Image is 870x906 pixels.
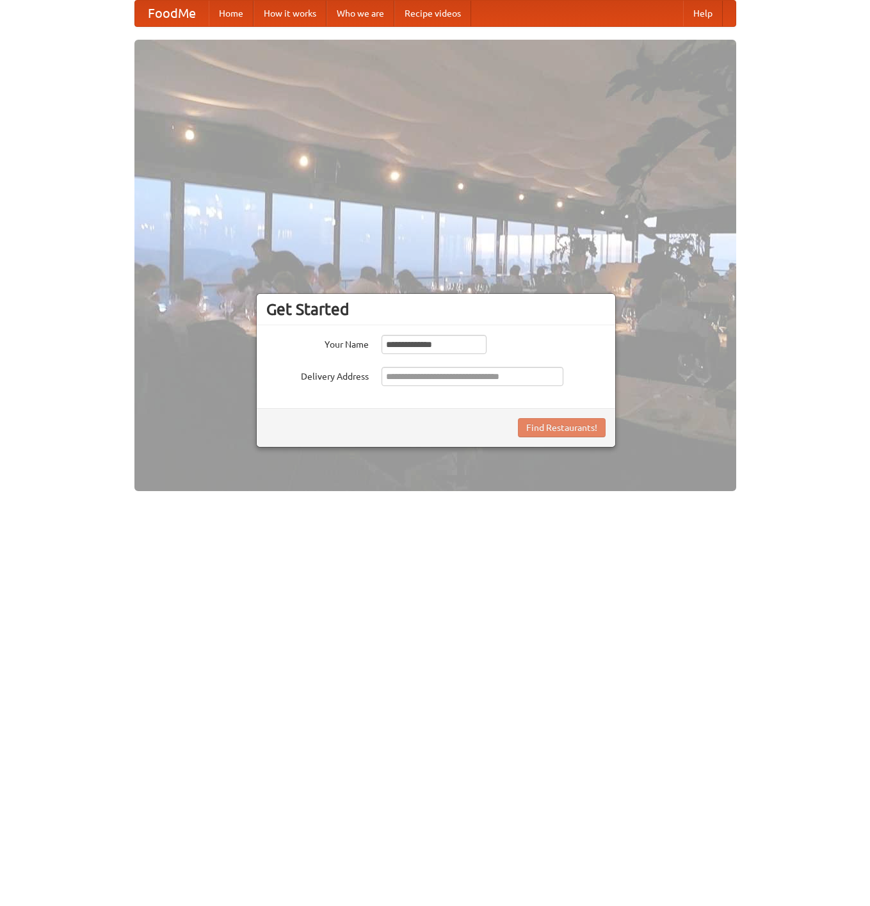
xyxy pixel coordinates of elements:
[266,367,369,383] label: Delivery Address
[326,1,394,26] a: Who we are
[394,1,471,26] a: Recipe videos
[266,335,369,351] label: Your Name
[209,1,254,26] a: Home
[135,1,209,26] a: FoodMe
[266,300,606,319] h3: Get Started
[683,1,723,26] a: Help
[254,1,326,26] a: How it works
[518,418,606,437] button: Find Restaurants!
